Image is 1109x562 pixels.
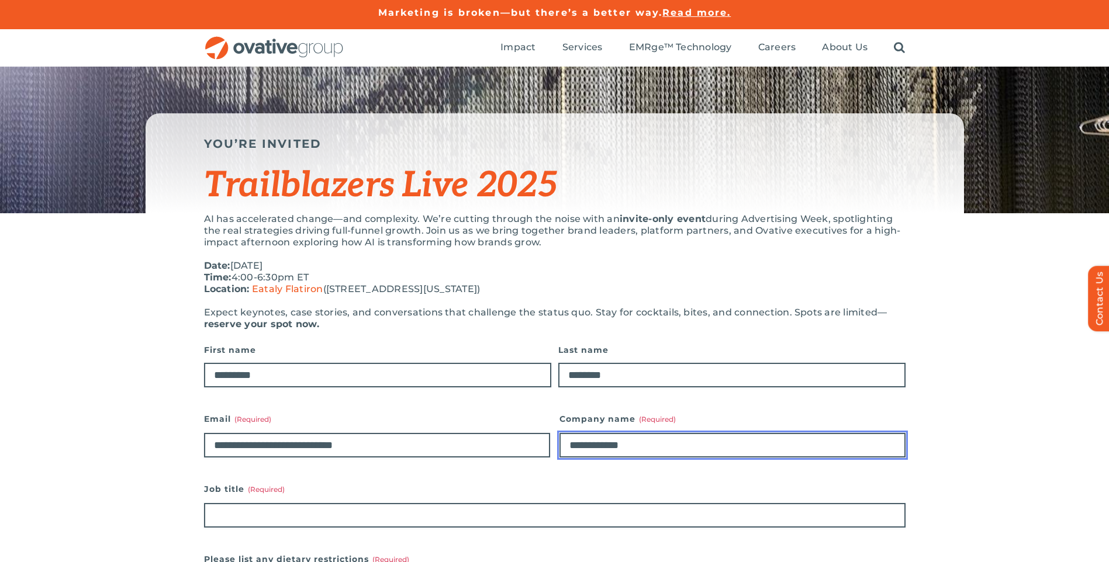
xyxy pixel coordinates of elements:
[204,342,551,358] label: First name
[562,41,603,54] a: Services
[629,41,732,54] a: EMRge™ Technology
[758,41,796,54] a: Careers
[822,41,868,53] span: About Us
[662,7,731,18] a: Read more.
[204,307,906,330] p: Expect keynotes, case stories, and conversations that challenge the status quo. Stay for cocktail...
[234,415,271,424] span: (Required)
[378,7,663,18] a: Marketing is broken—but there’s a better way.
[204,283,250,294] strong: Location:
[252,283,323,294] a: Eataly Flatiron
[559,411,906,427] label: Company name
[558,342,906,358] label: Last name
[894,41,905,54] a: Search
[204,272,232,283] strong: Time:
[204,213,906,248] p: AI has accelerated change—and complexity. We’re cutting through the noise with an during Advertis...
[500,29,905,67] nav: Menu
[204,260,906,295] p: [DATE] 4:00-6:30pm ET ([STREET_ADDRESS][US_STATE])
[204,35,344,46] a: OG_Full_horizontal_RGB
[629,41,732,53] span: EMRge™ Technology
[639,415,676,424] span: (Required)
[204,137,906,151] h5: YOU’RE INVITED
[758,41,796,53] span: Careers
[204,481,906,497] label: Job title
[204,260,230,271] strong: Date:
[562,41,603,53] span: Services
[500,41,536,53] span: Impact
[204,318,319,329] strong: reserve your spot now.
[204,411,550,427] label: Email
[620,213,706,224] strong: invite-only event
[204,165,557,207] span: Trailblazers Live 2025
[248,485,285,494] span: (Required)
[822,41,868,54] a: About Us
[500,41,536,54] a: Impact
